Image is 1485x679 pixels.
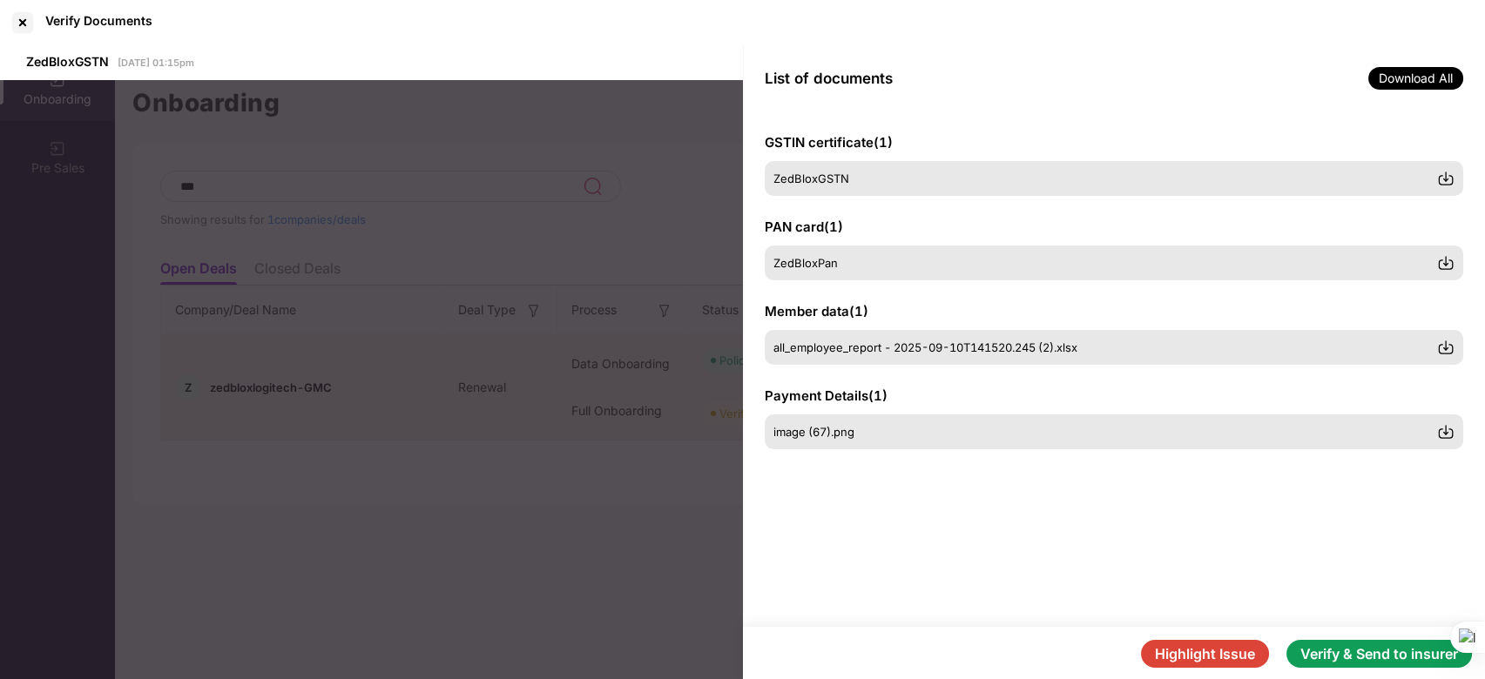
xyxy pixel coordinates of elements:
[765,303,868,319] span: Member data ( 1 )
[773,171,849,185] span: ZedBloxGSTN
[773,256,838,270] span: ZedBloxPan
[765,70,893,87] span: List of documents
[1437,254,1455,272] img: svg+xml;base64,PHN2ZyBpZD0iRG93bmxvYWQtMzJ4MzIiIHhtbG5zPSJodHRwOi8vd3d3LnczLm9yZy8yMDAwL3N2ZyIgd2...
[765,387,888,404] span: Payment Details ( 1 )
[1437,339,1455,356] img: svg+xml;base64,PHN2ZyBpZD0iRG93bmxvYWQtMzJ4MzIiIHhtbG5zPSJodHRwOi8vd3d3LnczLm9yZy8yMDAwL3N2ZyIgd2...
[773,425,854,439] span: image (67).png
[118,57,194,69] span: [DATE] 01:15pm
[1437,170,1455,187] img: svg+xml;base64,PHN2ZyBpZD0iRG93bmxvYWQtMzJ4MzIiIHhtbG5zPSJodHRwOi8vd3d3LnczLm9yZy8yMDAwL3N2ZyIgd2...
[765,218,843,235] span: PAN card ( 1 )
[1437,423,1455,440] img: svg+xml;base64,PHN2ZyBpZD0iRG93bmxvYWQtMzJ4MzIiIHhtbG5zPSJodHRwOi8vd3d3LnczLm9yZy8yMDAwL3N2ZyIgd2...
[45,13,152,28] div: Verify Documents
[1286,640,1472,668] button: Verify & Send to insurer
[1141,640,1269,668] button: Highlight Issue
[1368,67,1463,90] span: Download All
[26,54,109,69] span: ZedBloxGSTN
[765,134,893,151] span: GSTIN certificate ( 1 )
[773,340,1077,354] span: all_employee_report - 2025-09-10T141520.245 (2).xlsx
